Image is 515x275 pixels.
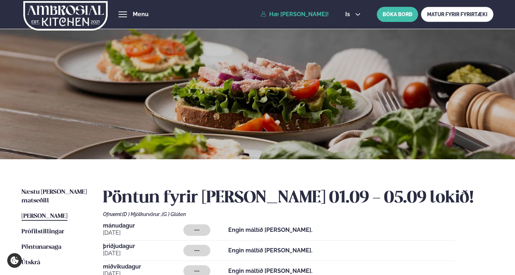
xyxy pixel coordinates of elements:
[194,248,200,253] span: ---
[194,227,200,233] span: ---
[22,189,87,204] span: Næstu [PERSON_NAME] matseðill
[122,211,162,217] span: (D ) Mjólkurvörur ,
[22,228,64,236] a: Prófílstillingar
[421,7,493,22] a: MATUR FYRIR FYRIRTÆKI
[103,229,183,237] span: [DATE]
[103,211,494,217] div: Ofnæmi:
[103,249,183,258] span: [DATE]
[22,258,40,267] a: Útskrá
[228,267,313,274] strong: Engin máltíð [PERSON_NAME].
[22,243,61,252] a: Pöntunarsaga
[103,188,494,208] h2: Pöntun fyrir [PERSON_NAME] 01.09 - 05.09 lokið!
[7,253,22,268] a: Cookie settings
[22,188,89,205] a: Næstu [PERSON_NAME] matseðill
[345,12,352,17] span: is
[22,260,40,266] span: Útskrá
[103,243,183,249] span: þriðjudagur
[118,10,127,19] button: hamburger
[261,11,329,18] a: Hæ [PERSON_NAME]!
[228,226,313,233] strong: Engin máltíð [PERSON_NAME].
[162,211,186,217] span: (G ) Glúten
[22,229,64,235] span: Prófílstillingar
[23,1,108,31] img: logo
[22,244,61,250] span: Pöntunarsaga
[377,7,418,22] button: BÓKA BORÐ
[194,268,200,274] span: ---
[22,212,67,221] a: [PERSON_NAME]
[103,264,183,270] span: miðvikudagur
[103,223,183,229] span: mánudagur
[340,12,366,17] button: is
[22,213,67,219] span: [PERSON_NAME]
[228,247,313,254] strong: Engin máltíð [PERSON_NAME].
